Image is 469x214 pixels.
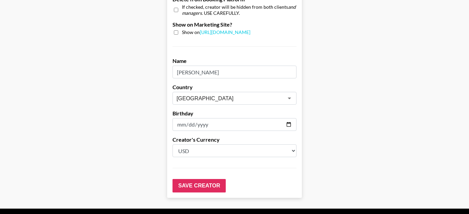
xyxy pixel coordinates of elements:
label: Birthday [173,110,296,117]
a: [URL][DOMAIN_NAME] [200,29,250,35]
label: Show on Marketing Site? [173,21,296,28]
label: Name [173,58,296,64]
span: If checked, creator will be hidden from both clients . USE CAREFULLY. [182,4,296,16]
label: Creator's Currency [173,136,296,143]
input: Save Creator [173,179,226,192]
label: Country [173,84,296,91]
button: Open [285,94,294,103]
span: Show on [182,29,250,36]
em: and managers [182,4,296,16]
